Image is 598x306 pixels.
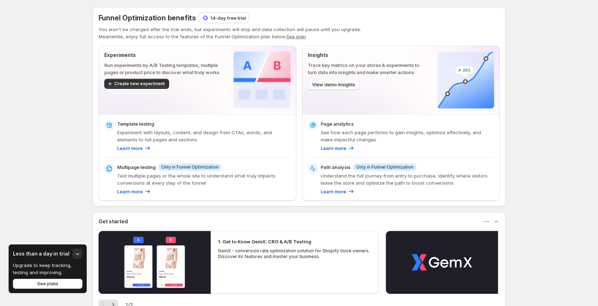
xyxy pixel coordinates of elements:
[104,52,222,59] p: Experiments
[37,281,58,287] span: See plans
[218,248,372,259] p: GemX - conversion rate optimization solution for Shopify store owners. Discover its features and ...
[117,120,154,127] p: Template testing
[321,188,346,195] p: Learn more
[286,34,306,39] button: See plan
[234,52,291,108] img: Experiments
[308,52,426,59] p: Insights
[321,188,355,195] a: Learn more
[117,145,143,152] p: Learn more
[117,145,151,152] a: Learn more
[13,262,82,276] p: Upgrade to keep tracking, testing and improving.
[104,79,169,89] button: Create new experiment
[117,188,143,195] p: Learn more
[312,81,355,88] span: View demo insights
[114,81,165,87] span: Create new experiment
[117,188,151,195] a: Learn more
[99,26,500,33] p: You won't be charged after the trial ends, but experiments will stop and data collection will pau...
[202,14,209,21] img: 14-day free trial
[117,164,156,171] p: Multipage testing
[308,62,426,76] p: Track key metrics on your stores & experiments to turn data into insights and make smarter actions
[210,14,246,21] p: 14-day free trial
[321,120,354,127] p: Page analytics
[99,14,196,22] span: Funnel Optimization benefits
[321,129,494,143] p: See how each page performs to gain insights, optimize effectively, and make impactful changes
[117,129,291,143] p: Experiment with layouts, content, and design from CTAs, words, and elements to full pages and sec...
[104,62,222,76] p: Run experiments by A/B Testing templates, multiple pages or product price to discover what truly ...
[13,279,82,289] button: See plans
[321,172,494,186] p: Understand the full journey from entry to purchase, identify where visitors leave the store and o...
[99,231,211,294] button: Play video
[356,164,413,170] span: Only in Funnel Optimization
[386,231,498,294] button: Play video
[308,79,359,90] button: View demo insights
[321,145,355,152] a: Learn more
[321,145,346,152] p: Learn more
[161,164,219,170] span: Only in Funnel Optimization
[99,33,500,40] p: Meanwhile, enjoy full access to the features of the Funnel Optimization plan below.
[117,172,291,186] p: Test multiple pages or the whole site to understand what truly impacts conversions at every step ...
[13,250,70,257] h3: Less than a day in trial
[321,164,350,171] p: Path analysis
[437,52,494,108] img: Insights
[218,238,311,245] h2: 1. Get to Know GemX: CRO & A/B Testing
[99,218,128,225] h3: Get started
